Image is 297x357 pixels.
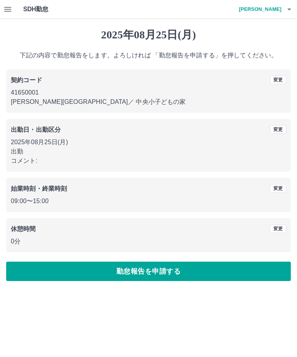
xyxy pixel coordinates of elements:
p: 0分 [11,237,286,246]
p: 41650001 [11,88,286,97]
button: 変更 [270,184,286,193]
p: 2025年08月25日(月) [11,138,286,147]
p: 下記の内容で勤怠報告をします。よろしければ 「勤怠報告を申請する」を押してください。 [6,51,291,60]
button: 変更 [270,224,286,233]
p: 出勤 [11,147,286,156]
b: 休憩時間 [11,226,36,232]
button: 変更 [270,76,286,84]
b: 始業時刻・終業時刻 [11,185,67,192]
p: コメント: [11,156,286,166]
button: 変更 [270,125,286,134]
p: 09:00 〜 15:00 [11,197,286,206]
button: 勤怠報告を申請する [6,262,291,281]
b: 出勤日・出勤区分 [11,126,61,133]
b: 契約コード [11,77,42,83]
h1: 2025年08月25日(月) [6,28,291,41]
p: [PERSON_NAME][GEOGRAPHIC_DATA] ／ 中央小子どもの家 [11,97,286,107]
